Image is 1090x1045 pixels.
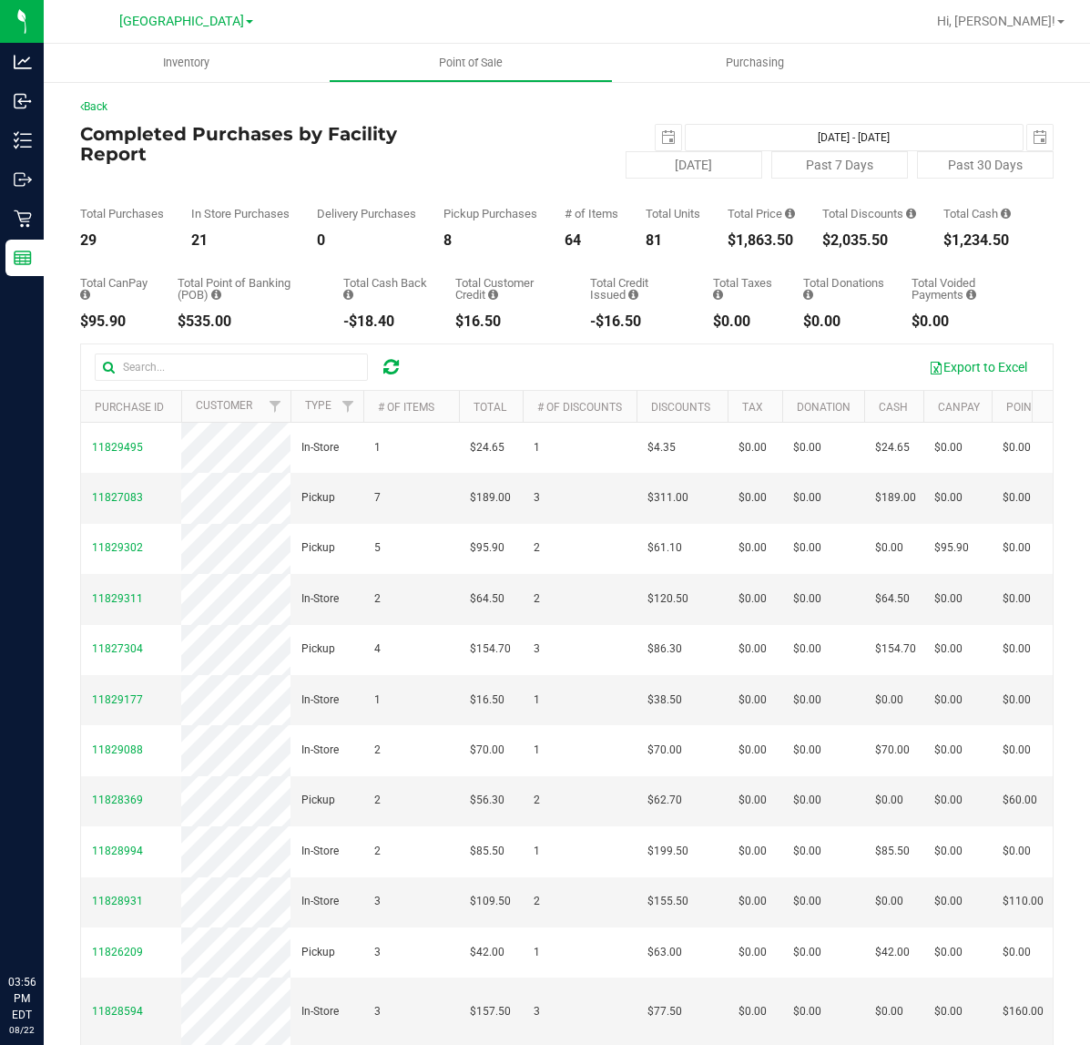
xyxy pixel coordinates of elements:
[943,233,1011,248] div: $1,234.50
[647,640,682,658] span: $86.30
[647,692,682,709] span: $38.50
[8,974,36,1023] p: 03:56 PM EDT
[797,401,851,414] a: Donation
[934,439,963,456] span: $0.00
[912,314,1026,329] div: $0.00
[92,441,143,454] span: 11829495
[92,794,143,806] span: 11828369
[785,208,795,220] i: Sum of the total prices of all purchases in the date range.
[739,692,767,709] span: $0.00
[196,399,252,412] a: Customer
[742,401,763,414] a: Tax
[934,792,963,809] span: $0.00
[875,439,910,456] span: $24.65
[470,843,504,860] span: $85.50
[374,893,381,910] span: 3
[8,1023,36,1037] p: 08/22
[95,353,368,381] input: Search...
[470,590,504,608] span: $64.50
[301,590,339,608] span: In-Store
[917,151,1054,179] button: Past 30 Days
[374,742,381,759] span: 2
[771,151,908,179] button: Past 7 Days
[646,233,700,248] div: 81
[374,489,381,507] span: 7
[534,742,540,759] span: 1
[138,55,234,71] span: Inventory
[728,208,795,220] div: Total Price
[534,893,540,910] span: 2
[647,1003,682,1020] span: $77.50
[875,944,910,961] span: $42.00
[713,289,723,301] i: Sum of the total taxes for all purchases in the date range.
[455,314,564,329] div: $16.50
[470,489,511,507] span: $189.00
[14,249,32,267] inline-svg: Reports
[92,946,143,958] span: 11826209
[455,277,564,301] div: Total Customer Credit
[534,439,540,456] span: 1
[534,590,540,608] span: 2
[739,1003,767,1020] span: $0.00
[14,131,32,149] inline-svg: Inventory
[701,55,809,71] span: Purchasing
[534,944,540,961] span: 1
[739,539,767,557] span: $0.00
[301,944,335,961] span: Pickup
[211,289,221,301] i: Sum of the successful, non-voided point-of-banking payment transactions, both via payment termina...
[793,843,821,860] span: $0.00
[934,692,963,709] span: $0.00
[374,1003,381,1020] span: 3
[875,742,910,759] span: $70.00
[565,208,618,220] div: # of Items
[875,843,910,860] span: $85.50
[301,489,335,507] span: Pickup
[1003,439,1031,456] span: $0.00
[534,640,540,658] span: 3
[92,895,143,907] span: 11828931
[14,170,32,189] inline-svg: Outbound
[912,277,1026,301] div: Total Voided Payments
[92,693,143,706] span: 11829177
[301,742,339,759] span: In-Store
[590,314,686,329] div: -$16.50
[80,233,164,248] div: 29
[1001,208,1011,220] i: Sum of the successful, non-voided cash payment transactions for all purchases in the date range. ...
[374,792,381,809] span: 2
[329,44,614,82] a: Point of Sale
[934,742,963,759] span: $0.00
[534,539,540,557] span: 2
[1003,539,1031,557] span: $0.00
[470,792,504,809] span: $56.30
[443,233,537,248] div: 8
[875,692,903,709] span: $0.00
[934,893,963,910] span: $0.00
[95,401,164,414] a: Purchase ID
[534,843,540,860] span: 1
[793,590,821,608] span: $0.00
[443,208,537,220] div: Pickup Purchases
[80,100,107,113] a: Back
[793,489,821,507] span: $0.00
[374,692,381,709] span: 1
[301,843,339,860] span: In-Store
[18,899,73,954] iframe: Resource center
[374,944,381,961] span: 3
[470,439,504,456] span: $24.65
[739,640,767,658] span: $0.00
[191,233,290,248] div: 21
[301,439,339,456] span: In-Store
[647,489,688,507] span: $311.00
[626,151,762,179] button: [DATE]
[713,314,776,329] div: $0.00
[343,277,427,301] div: Total Cash Back
[534,1003,540,1020] span: 3
[378,401,434,414] a: # of Items
[80,289,90,301] i: Sum of the successful, non-voided CanPay payment transactions for all purchases in the date range.
[14,210,32,228] inline-svg: Retail
[728,233,795,248] div: $1,863.50
[92,541,143,554] span: 11829302
[1003,692,1031,709] span: $0.00
[651,401,710,414] a: Discounts
[470,944,504,961] span: $42.00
